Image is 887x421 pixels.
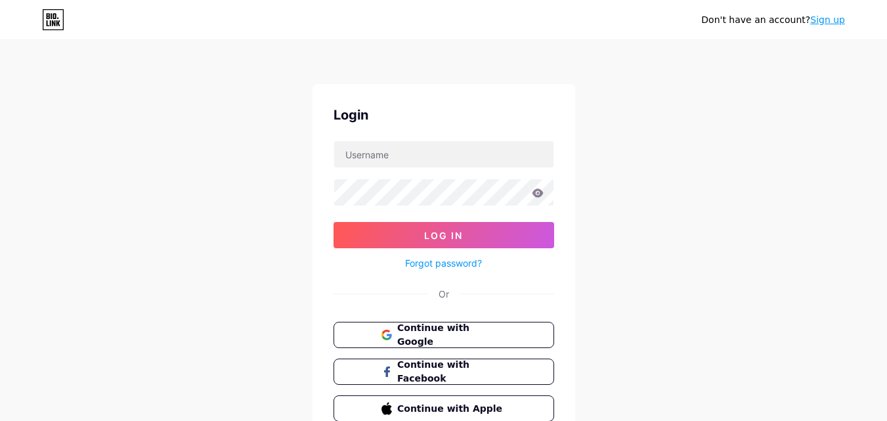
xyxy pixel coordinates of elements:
[397,358,506,386] span: Continue with Facebook
[334,222,554,248] button: Log In
[405,256,482,270] a: Forgot password?
[701,13,845,27] div: Don't have an account?
[397,321,506,349] span: Continue with Google
[334,322,554,348] button: Continue with Google
[439,287,449,301] div: Or
[424,230,463,241] span: Log In
[397,402,506,416] span: Continue with Apple
[334,105,554,125] div: Login
[810,14,845,25] a: Sign up
[334,141,553,167] input: Username
[334,359,554,385] button: Continue with Facebook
